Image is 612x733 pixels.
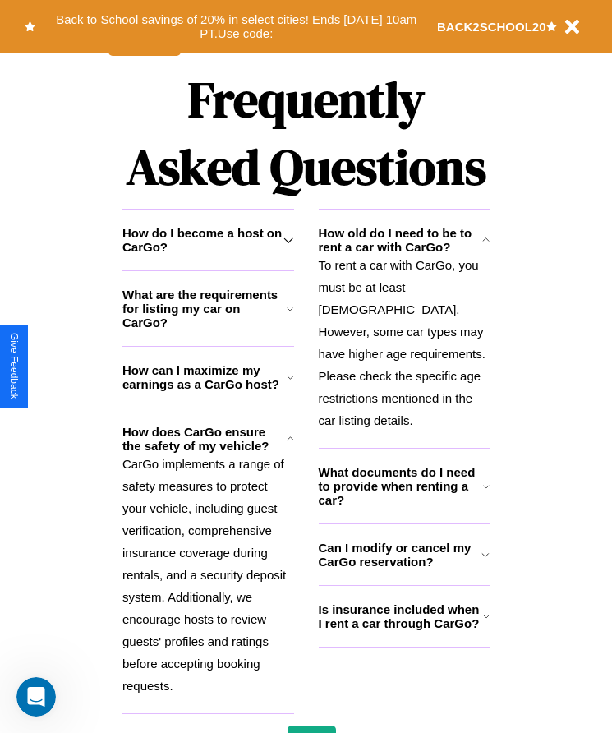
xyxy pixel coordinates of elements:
h3: How can I maximize my earnings as a CarGo host? [122,363,287,391]
h3: What documents do I need to provide when renting a car? [319,465,484,507]
h3: What are the requirements for listing my car on CarGo? [122,288,287,330]
h3: Can I modify or cancel my CarGo reservation? [319,541,482,569]
p: CarGo implements a range of safety measures to protect your vehicle, including guest verification... [122,453,294,697]
iframe: Intercom live chat [16,677,56,717]
h1: Frequently Asked Questions [122,58,490,209]
h3: How do I become a host on CarGo? [122,226,283,254]
h3: How old do I need to be to rent a car with CarGo? [319,226,482,254]
button: Back to School savings of 20% in select cities! Ends [DATE] 10am PT.Use code: [35,8,437,45]
h3: Is insurance included when I rent a car through CarGo? [319,602,483,630]
b: BACK2SCHOOL20 [437,20,546,34]
div: Give Feedback [8,333,20,399]
h3: How does CarGo ensure the safety of my vehicle? [122,425,287,453]
p: To rent a car with CarGo, you must be at least [DEMOGRAPHIC_DATA]. However, some car types may ha... [319,254,490,431]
